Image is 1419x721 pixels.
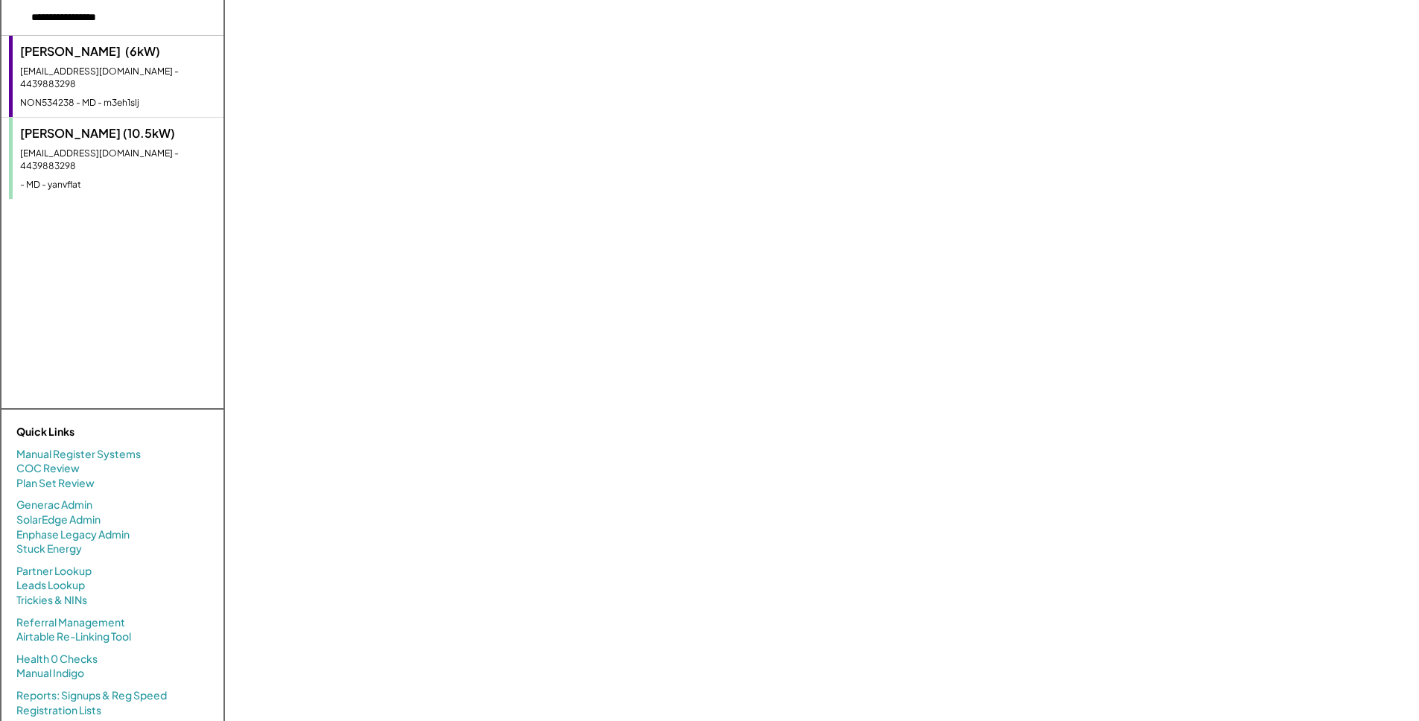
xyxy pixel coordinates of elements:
a: SolarEdge Admin [16,512,101,527]
a: Partner Lookup [16,564,92,579]
a: Referral Management [16,615,125,630]
a: Manual Indigo [16,666,84,681]
div: [PERSON_NAME] (6kW) [20,43,216,60]
a: Manual Register Systems [16,447,141,462]
div: - MD - yanvflat [20,179,216,191]
a: Airtable Re-Linking Tool [16,629,131,644]
div: [EMAIL_ADDRESS][DOMAIN_NAME] - 4439883298 [20,66,216,91]
a: COC Review [16,461,80,476]
div: Quick Links [16,425,165,439]
a: Registration Lists [16,703,101,718]
a: Generac Admin [16,498,92,512]
a: Trickies & NINs [16,593,87,608]
div: NON534238 - MD - m3eh1slj [20,97,216,109]
div: [PERSON_NAME] (10.5kW) [20,125,216,142]
a: Stuck Energy [16,541,82,556]
a: Enphase Legacy Admin [16,527,130,542]
a: Reports: Signups & Reg Speed [16,688,167,703]
a: Health 0 Checks [16,652,98,667]
a: Leads Lookup [16,578,85,593]
a: Plan Set Review [16,476,95,491]
div: [EMAIL_ADDRESS][DOMAIN_NAME] - 4439883298 [20,147,216,173]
